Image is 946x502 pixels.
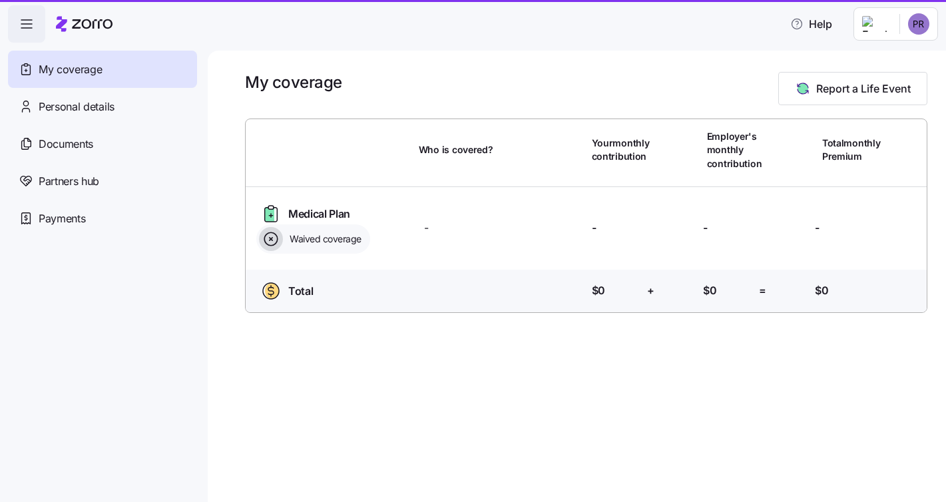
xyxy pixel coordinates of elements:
span: = [759,282,766,299]
a: Documents [8,125,197,162]
a: My coverage [8,51,197,88]
a: Partners hub [8,162,197,200]
a: Payments [8,200,197,237]
span: Documents [39,136,93,152]
img: Employer logo [862,16,889,32]
span: Report a Life Event [816,81,911,97]
img: 6e68b6663915b9c95a5eb120b1928f66 [908,13,929,35]
span: Total monthly Premium [822,136,881,164]
span: - [424,220,429,236]
span: Waived coverage [286,232,361,246]
button: Help [780,11,843,37]
button: Report a Life Event [778,72,927,105]
span: Payments [39,210,85,227]
span: $0 [592,282,605,299]
span: Personal details [39,99,115,115]
span: - [703,220,708,236]
span: Who is covered? [419,143,493,156]
span: - [592,220,596,236]
span: $0 [703,282,716,299]
span: My coverage [39,61,102,78]
span: Your monthly contribution [592,136,650,164]
span: Medical Plan [288,206,350,222]
span: Total [288,283,313,300]
span: Help [790,16,832,32]
span: Employer's monthly contribution [707,130,762,170]
span: $0 [815,282,828,299]
h1: My coverage [245,72,342,93]
span: - [815,220,820,236]
a: Personal details [8,88,197,125]
span: + [647,282,654,299]
span: Partners hub [39,173,99,190]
